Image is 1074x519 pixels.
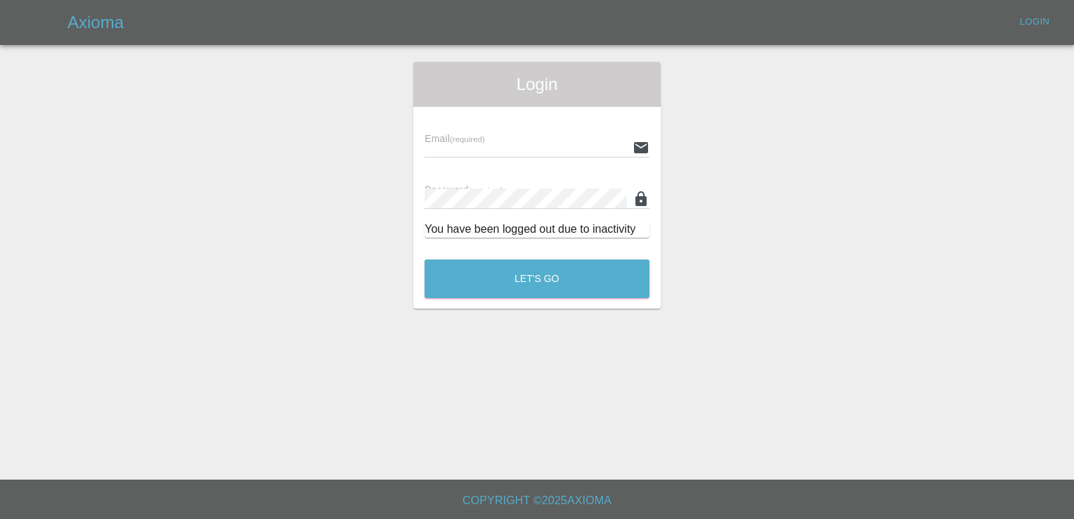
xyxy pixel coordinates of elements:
[425,221,649,238] div: You have been logged out due to inactivity
[469,186,504,195] small: (required)
[425,73,649,96] span: Login
[425,184,503,196] span: Password
[450,135,485,143] small: (required)
[1012,11,1057,33] a: Login
[67,11,124,34] h5: Axioma
[11,491,1063,511] h6: Copyright © 2025 Axioma
[425,259,649,298] button: Let's Go
[425,133,484,144] span: Email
